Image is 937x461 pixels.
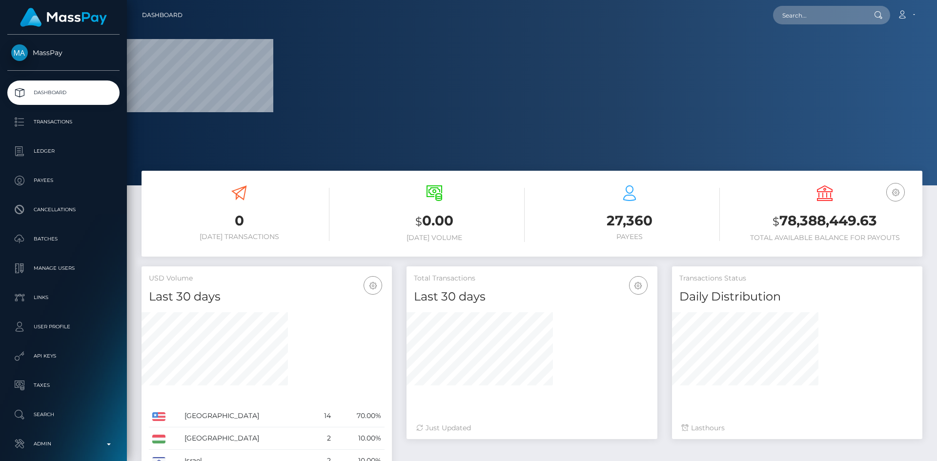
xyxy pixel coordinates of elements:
img: MassPay [11,44,28,61]
td: [GEOGRAPHIC_DATA] [181,405,312,427]
h6: [DATE] Volume [344,234,525,242]
p: Payees [11,173,116,188]
a: Taxes [7,373,120,398]
h6: Total Available Balance for Payouts [734,234,915,242]
a: User Profile [7,315,120,339]
td: 10.00% [334,427,385,450]
td: 70.00% [334,405,385,427]
p: Manage Users [11,261,116,276]
h3: 0.00 [344,211,525,231]
small: $ [773,215,779,228]
p: Dashboard [11,85,116,100]
h4: Daily Distribution [679,288,915,305]
a: API Keys [7,344,120,368]
p: User Profile [11,320,116,334]
img: US.png [152,412,165,421]
div: Just Updated [416,423,647,433]
a: Payees [7,168,120,193]
a: Search [7,402,120,427]
a: Ledger [7,139,120,163]
span: MassPay [7,48,120,57]
h4: Last 30 days [149,288,385,305]
p: Search [11,407,116,422]
a: Dashboard [7,80,120,105]
p: Cancellations [11,202,116,217]
a: Dashboard [142,5,183,25]
h6: Payees [539,233,720,241]
p: Admin [11,437,116,451]
td: 2 [312,427,334,450]
h5: USD Volume [149,274,385,283]
h5: Total Transactions [414,274,650,283]
p: Transactions [11,115,116,129]
h3: 78,388,449.63 [734,211,915,231]
p: Taxes [11,378,116,393]
input: Search... [773,6,865,24]
img: HU.png [152,435,165,443]
a: Cancellations [7,198,120,222]
td: 14 [312,405,334,427]
a: Manage Users [7,256,120,281]
h3: 27,360 [539,211,720,230]
a: Transactions [7,110,120,134]
div: Last hours [682,423,913,433]
h4: Last 30 days [414,288,650,305]
td: [GEOGRAPHIC_DATA] [181,427,312,450]
small: $ [415,215,422,228]
p: Ledger [11,144,116,159]
a: Admin [7,432,120,456]
p: API Keys [11,349,116,363]
h5: Transactions Status [679,274,915,283]
h6: [DATE] Transactions [149,233,329,241]
p: Batches [11,232,116,246]
a: Batches [7,227,120,251]
h3: 0 [149,211,329,230]
img: MassPay Logo [20,8,107,27]
a: Links [7,285,120,310]
p: Links [11,290,116,305]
